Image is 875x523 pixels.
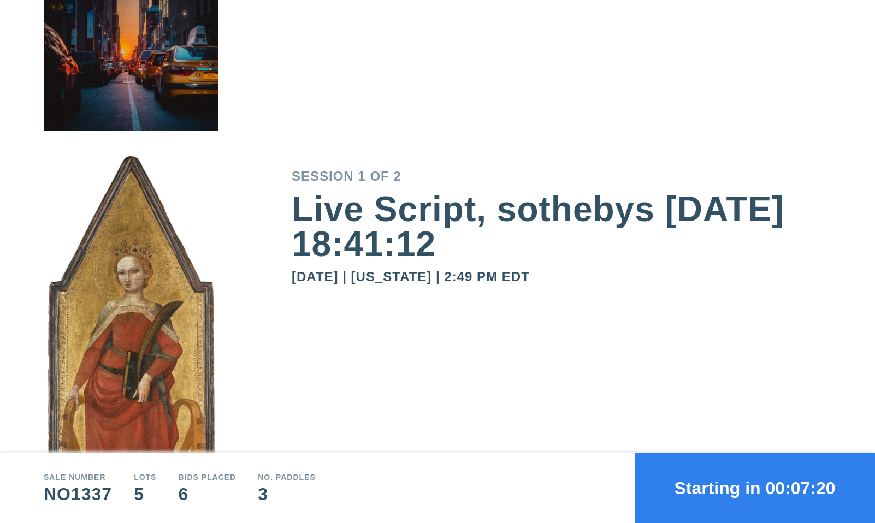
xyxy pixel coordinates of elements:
[258,473,316,481] div: No. Paddles
[292,192,831,261] div: Live Script, sothebys [DATE] 18:41:12
[258,485,316,503] div: 3
[44,473,112,481] div: Sale number
[178,473,236,481] div: Bids Placed
[635,453,875,523] button: Starting in 00:07:20
[134,473,156,481] div: Lots
[44,485,112,503] div: NO1337
[292,270,831,283] div: [DATE] | [US_STATE] | 2:49 PM EDT
[134,485,156,503] div: 5
[292,170,831,183] div: Session 1 of 2
[44,29,218,182] img: small
[178,485,236,503] div: 6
